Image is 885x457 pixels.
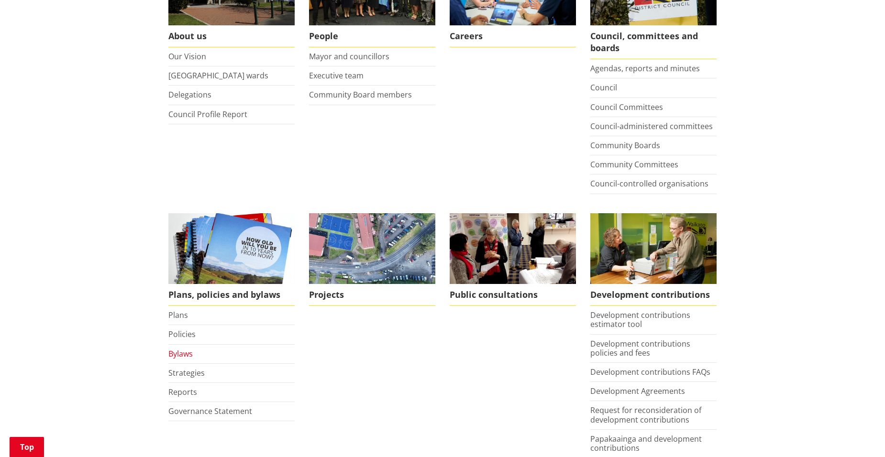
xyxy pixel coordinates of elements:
span: Development contributions [590,284,717,306]
a: public-consultations Public consultations [450,213,576,306]
a: Projects [309,213,435,306]
a: Council Committees [590,102,663,112]
span: Careers [450,25,576,47]
a: Executive team [309,70,364,81]
a: Governance Statement [168,406,252,416]
a: Community Committees [590,159,678,170]
span: Projects [309,284,435,306]
span: About us [168,25,295,47]
a: Mayor and councillors [309,51,389,62]
a: Council Profile Report [168,109,247,120]
a: Council-administered committees [590,121,713,131]
a: Plans [168,310,188,320]
a: Community Boards [590,140,660,151]
a: We produce a number of plans, policies and bylaws including the Long Term Plan Plans, policies an... [168,213,295,306]
span: Council, committees and boards [590,25,717,59]
a: FInd out more about fees and fines here Development contributions [590,213,717,306]
a: Community Board members [309,89,412,100]
span: People [309,25,435,47]
a: Development contributions FAQs [590,367,710,377]
a: Delegations [168,89,211,100]
a: Top [10,437,44,457]
a: [GEOGRAPHIC_DATA] wards [168,70,268,81]
a: Our Vision [168,51,206,62]
a: Development contributions policies and fees [590,338,690,358]
span: Public consultations [450,284,576,306]
a: Agendas, reports and minutes [590,63,700,74]
iframe: Messenger Launcher [841,417,875,451]
a: Strategies [168,368,205,378]
img: Long Term Plan [168,213,295,284]
a: Papakaainga and development contributions [590,434,702,453]
span: Plans, policies and bylaws [168,284,295,306]
a: Policies [168,329,196,339]
a: Reports [168,387,197,397]
a: Development contributions estimator tool [590,310,690,329]
a: Council [590,82,617,93]
a: Bylaws [168,348,193,359]
img: Fees [590,213,717,284]
a: Development Agreements [590,386,685,396]
img: public-consultations [450,213,576,284]
a: Council-controlled organisations [590,178,708,189]
img: DJI_0336 [309,213,435,284]
a: Request for reconsideration of development contributions [590,405,701,424]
